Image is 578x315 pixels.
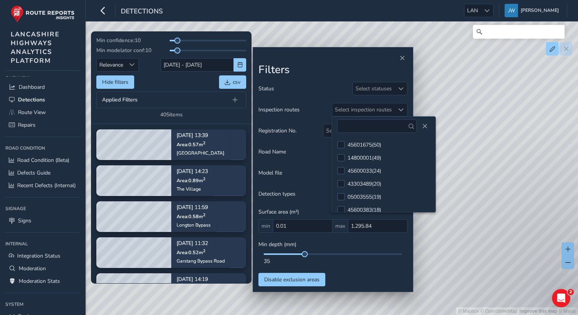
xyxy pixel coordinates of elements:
span: Signs [18,217,31,224]
sup: 2 [203,248,205,254]
div: 05003555 ( 19 ) [347,193,381,201]
div: [GEOGRAPHIC_DATA] [177,150,224,156]
a: Dashboard [5,81,80,93]
p: [DATE] 13:39 [177,133,224,139]
div: Road Condition [5,142,80,154]
span: Model file [258,169,282,176]
span: max [333,219,348,233]
button: Hide filters [96,75,134,89]
div: 405 items [160,111,183,118]
sup: 2 [203,212,205,218]
input: 0 [348,219,408,233]
button: Close [419,121,430,132]
button: [PERSON_NAME] [505,4,562,17]
a: Signs [5,214,80,227]
div: Select registration numbers [323,124,395,137]
a: Recent Defects (Internal) [5,179,80,192]
span: 10 [145,47,151,54]
div: System [5,299,80,310]
a: Defects Guide [5,166,80,179]
span: Area: 0.58 m [177,213,205,220]
div: Internal [5,238,80,250]
sup: 2 [203,140,205,146]
span: Detections [121,7,163,17]
div: Signage [5,203,80,214]
span: min [258,219,273,233]
span: Recent Defects (Internal) [17,182,76,189]
div: Select statuses [353,82,395,95]
span: Area: 0.89 m [177,177,205,184]
span: 2 [568,289,574,295]
div: 45600383 ( 18 ) [347,206,381,214]
div: The Village [177,186,208,192]
span: Applied Filters [102,97,138,103]
img: rr logo [11,5,75,23]
span: LANCASHIRE HIGHWAYS ANALYTICS PLATFORM [11,30,60,65]
div: 45600033 ( 24 ) [347,167,381,175]
span: Route View [18,109,46,116]
a: Moderation Stats [5,275,80,287]
button: Close [397,53,408,64]
div: 43303489 ( 20 ) [347,180,381,188]
input: Search [473,25,565,39]
span: Registration No. [258,127,297,134]
div: 45601675 ( 50 ) [347,141,381,149]
span: Moderation [19,265,46,272]
div: Select inspection routes [332,103,395,116]
span: Status [258,85,274,92]
span: Repairs [18,121,36,129]
span: Area: 0.57 m [177,141,205,148]
span: Dashboard [19,83,45,91]
span: Moderation Stats [19,277,60,285]
a: Moderation [5,262,80,275]
a: Detections [5,93,80,106]
p: [DATE] 14:19 [177,277,224,282]
p: [DATE] 11:32 [177,241,225,246]
span: Detection types [258,190,295,197]
button: csv [219,75,246,89]
span: Relevance [97,59,126,71]
p: [DATE] 11:59 [177,205,211,211]
div: 14800001 ( 49 ) [347,154,381,162]
span: Integration Status [17,252,60,260]
button: Disable exclusion areas [258,273,325,286]
span: [PERSON_NAME] [521,4,559,17]
a: Road Condition (Beta) [5,154,80,166]
span: Road Condition (Beta) [17,157,69,164]
input: 0 [273,219,333,233]
span: LAN [464,4,481,17]
span: Inspection routes [258,106,300,113]
p: [DATE] 14:23 [177,169,208,175]
a: Integration Status [5,250,80,262]
h2: Filters [258,64,408,77]
span: 10 [135,37,141,44]
span: Area: 0.52 m [177,249,205,256]
span: Surface area (m²) [258,208,299,215]
span: Detections [18,96,45,103]
span: Min confidence: [96,37,135,44]
span: Min depth (mm) [258,241,296,248]
iframe: Intercom live chat [552,289,570,307]
span: Min modelator conf: [96,47,145,54]
span: Road Name [258,148,286,155]
div: Garstang Bypass Road [177,258,225,264]
div: 35 [264,258,402,265]
img: diamond-layout [505,4,518,17]
a: Route View [5,106,80,119]
sup: 2 [203,176,205,182]
span: csv [233,78,240,86]
div: Sort by Date [126,59,138,71]
div: Longton Bypass [177,222,211,228]
a: Repairs [5,119,80,131]
span: Defects Guide [17,169,50,176]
